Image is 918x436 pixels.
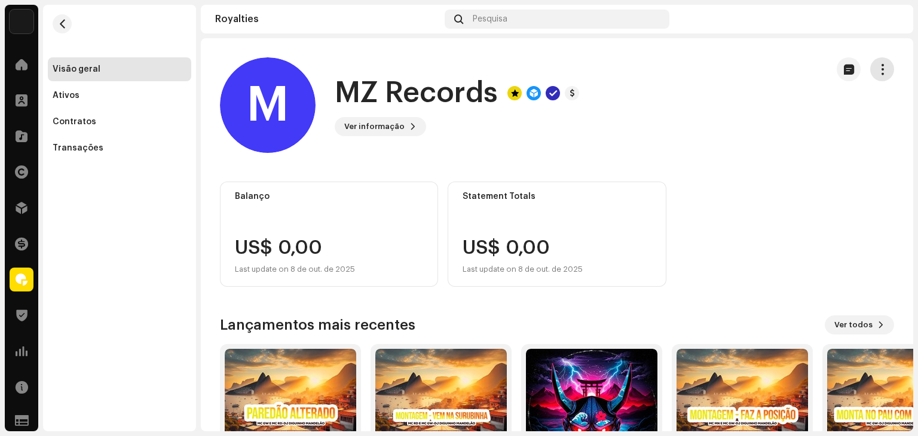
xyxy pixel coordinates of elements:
re-o-card-value: Statement Totals [448,182,666,287]
img: d5fcb490-8619-486f-abee-f37e7aa619ed [880,10,899,29]
button: Ver todos [825,315,894,334]
div: Transações [53,143,103,153]
div: Last update on 8 de out. de 2025 [235,262,355,277]
div: Ativos [53,91,79,100]
span: Ver todos [834,313,873,337]
div: Contratos [53,117,96,127]
re-o-card-value: Balanço [220,182,438,287]
div: Statement Totals [463,192,651,201]
re-m-nav-item: Visão geral [48,57,191,81]
div: M [220,57,316,153]
div: Last update on 8 de out. de 2025 [463,262,583,277]
re-m-nav-item: Ativos [48,84,191,108]
span: Pesquisa [473,14,507,24]
img: cd9a510e-9375-452c-b98b-71401b54d8f9 [10,10,33,33]
div: Visão geral [53,65,100,74]
span: Ver informação [344,115,405,139]
div: Royalties [215,14,440,24]
button: Ver informação [335,117,426,136]
re-m-nav-item: Contratos [48,110,191,134]
re-m-nav-item: Transações [48,136,191,160]
h3: Lançamentos mais recentes [220,315,415,334]
h1: MZ Records [335,74,498,112]
div: Balanço [235,192,423,201]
